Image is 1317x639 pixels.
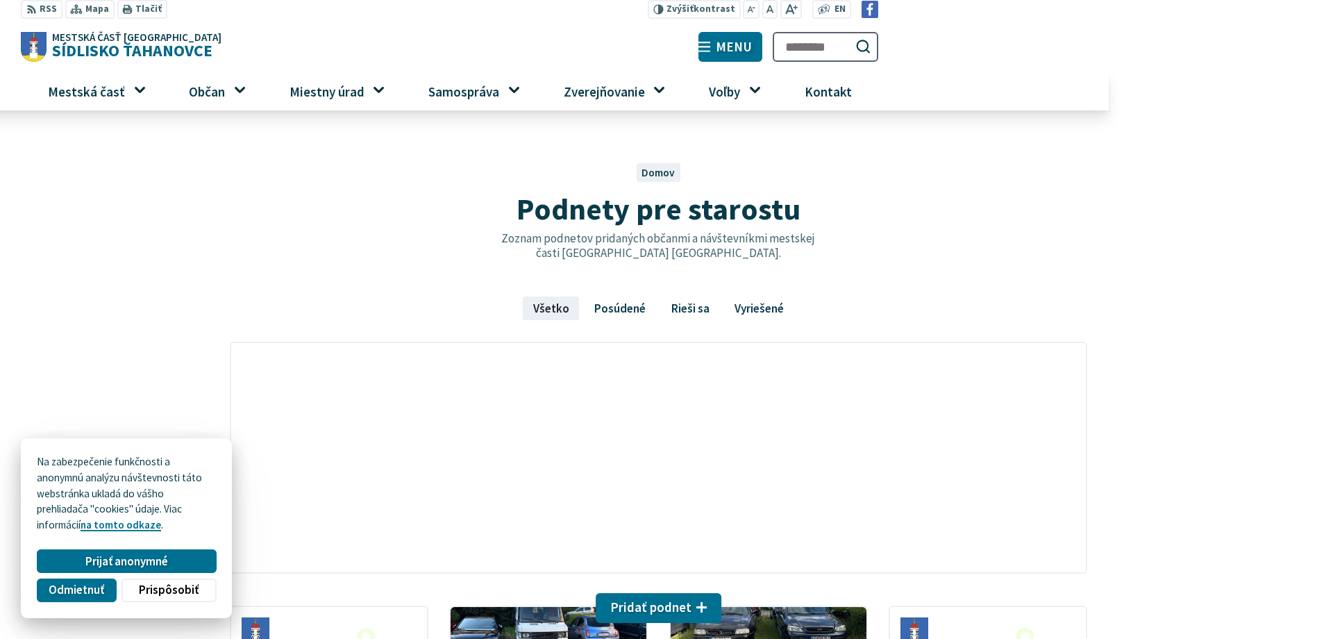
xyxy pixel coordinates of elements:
[862,1,879,18] img: Prejsť na Facebook stránku
[37,549,216,573] button: Prijať anonymné
[725,297,794,320] a: Vyriešené
[537,72,671,110] a: Zverejňovanie
[778,72,878,110] a: Kontakt
[641,166,675,179] a: Domov
[799,72,857,110] span: Kontakt
[523,297,579,320] a: Všetko
[52,32,221,42] span: Mestská časť [GEOGRAPHIC_DATA]
[21,32,47,63] img: Prejsť na domovskú stránku
[42,72,130,110] span: Mestská časť
[135,3,162,15] span: Tlačiť
[81,518,161,531] a: na tomto odkaze
[585,297,656,320] a: Posúdené
[666,3,735,15] span: kontrast
[830,2,849,17] a: EN
[666,3,694,15] span: Zvýšiť
[744,78,767,101] button: Otvoriť podmenu pre
[698,32,762,63] button: Menu
[517,190,800,228] span: Podnety pre starostu
[121,579,216,602] button: Prispôsobiť
[503,78,526,101] button: Otvoriť podmenu pre
[230,342,1087,574] div: Mapa podnetov
[610,599,691,615] span: Pridať podnet
[37,454,216,533] p: Na zabezpečenie funkčnosti a anonymnú analýzu návštevnosti táto webstránka ukladá do vášho prehli...
[682,72,767,110] a: Voľby
[423,72,505,110] span: Samospráva
[21,32,221,63] a: Logo Sídlisko Ťahanovce, prejsť na domovskú stránku.
[49,583,104,597] span: Odmietnuť
[162,72,252,110] a: Občan
[834,2,846,17] span: EN
[648,78,671,101] button: Otvoriť podmenu pre Zverejňovanie
[85,554,168,569] span: Prijať anonymné
[21,72,151,110] a: Mestská časť
[402,72,526,110] a: Samospráva
[228,78,252,101] button: Otvoriť podmenu pre
[37,579,116,602] button: Odmietnuť
[500,231,816,260] p: Zoznam podnetov pridaných občanmi a návštevníkmi mestskej časti [GEOGRAPHIC_DATA] [GEOGRAPHIC_DATA].
[704,72,746,110] span: Voľby
[128,78,151,101] button: Otvoriť podmenu pre
[262,72,391,110] a: Miestny úrad
[85,2,109,17] span: Mapa
[596,593,722,624] button: Pridať podnet
[139,583,199,597] span: Prispôsobiť
[284,72,369,110] span: Miestny úrad
[716,42,752,52] span: Menu
[661,297,719,320] a: Rieši sa
[367,78,391,101] button: Otvoriť podmenu pre
[47,32,221,59] span: Sídlisko Ťahanovce
[184,72,230,110] span: Občan
[558,72,650,110] span: Zverejňovanie
[40,2,57,17] span: RSS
